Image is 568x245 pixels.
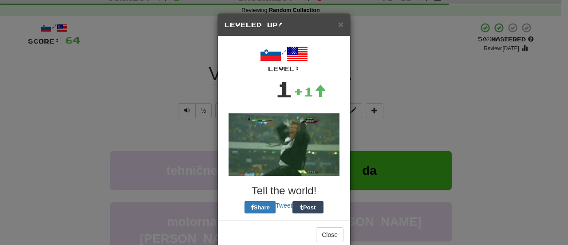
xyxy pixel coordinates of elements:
[275,73,293,104] div: 1
[338,20,343,29] button: Close
[225,64,343,73] div: Level:
[276,202,292,209] a: Tweet
[292,201,323,213] button: Post
[225,20,343,29] h5: Leveled Up!
[316,227,343,242] button: Close
[338,19,343,29] span: ×
[225,185,343,197] h3: Tell the world!
[229,113,339,176] img: soccer-coach-2-a9306edb2ed3f6953285996bb4238f2040b39cbea5cfbac61ac5b5c8179d3151.gif
[245,201,276,213] button: Share
[293,83,326,100] div: +1
[225,43,343,73] div: /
